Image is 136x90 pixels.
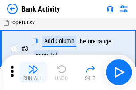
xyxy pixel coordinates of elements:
[19,62,47,83] button: Run All
[21,45,28,52] span: # 3
[118,4,129,14] img: Settings menu
[80,38,96,45] div: before
[34,50,59,61] div: open!J:J
[23,76,43,81] div: Run All
[42,36,76,47] div: Add Column
[21,5,60,13] div: Bank Activity
[28,64,38,74] img: Run All
[7,4,18,14] img: Back
[85,64,95,74] img: Skip
[12,19,35,26] span: open.csv
[76,62,104,83] button: Skip
[107,5,114,12] img: Support
[97,38,111,45] div: range
[85,76,96,81] div: Skip
[111,65,126,79] img: Main button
